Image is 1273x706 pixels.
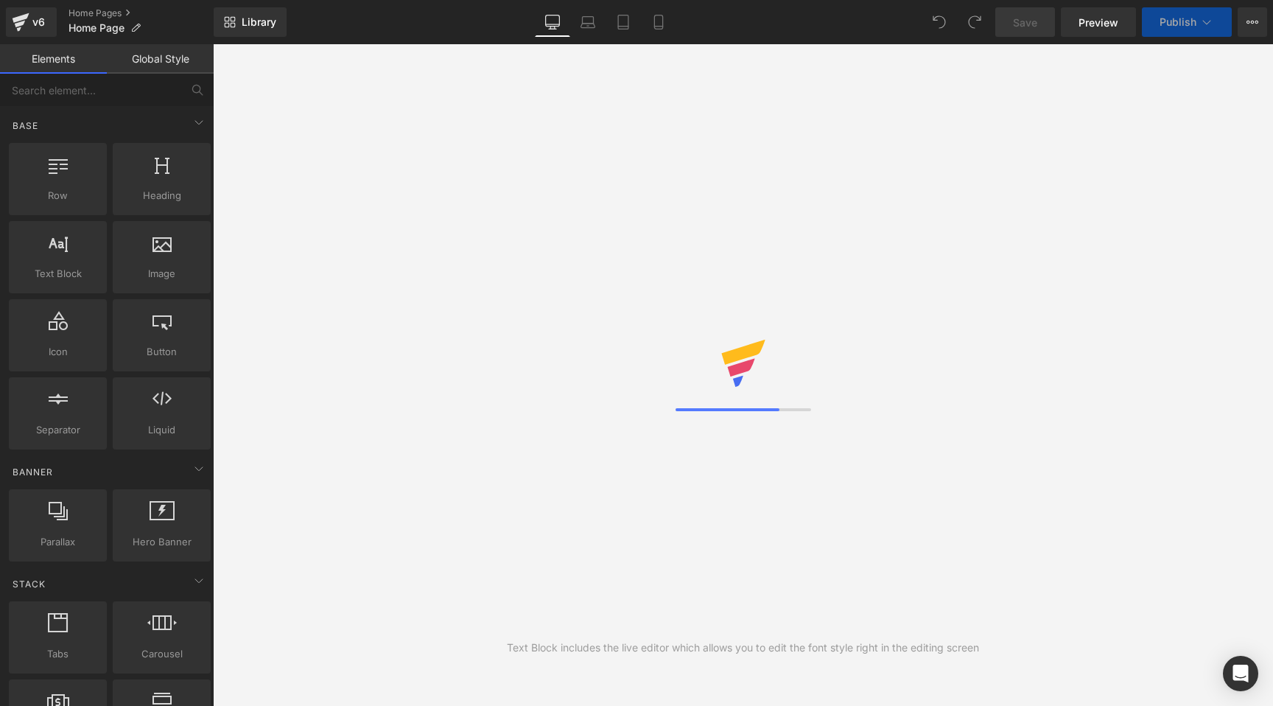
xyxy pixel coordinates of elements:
span: Preview [1079,15,1118,30]
a: Tablet [606,7,641,37]
a: Global Style [107,44,214,74]
span: Text Block [13,266,102,282]
a: Desktop [535,7,570,37]
span: Button [117,344,206,360]
div: v6 [29,13,48,32]
span: Stack [11,577,47,591]
div: Text Block includes the live editor which allows you to edit the font style right in the editing ... [507,640,979,656]
button: Undo [925,7,954,37]
span: Tabs [13,646,102,662]
a: Home Pages [69,7,214,19]
span: Save [1013,15,1037,30]
a: New Library [214,7,287,37]
a: Preview [1061,7,1136,37]
span: Separator [13,422,102,438]
span: Home Page [69,22,125,34]
span: Carousel [117,646,206,662]
span: Publish [1160,16,1196,28]
span: Base [11,119,40,133]
div: Open Intercom Messenger [1223,656,1258,691]
button: More [1238,7,1267,37]
span: Image [117,266,206,282]
a: Laptop [570,7,606,37]
span: Heading [117,188,206,203]
button: Redo [960,7,989,37]
span: Liquid [117,422,206,438]
span: Banner [11,465,55,479]
button: Publish [1142,7,1232,37]
span: Icon [13,344,102,360]
span: Hero Banner [117,534,206,550]
a: v6 [6,7,57,37]
a: Mobile [641,7,676,37]
span: Library [242,15,276,29]
span: Row [13,188,102,203]
span: Parallax [13,534,102,550]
